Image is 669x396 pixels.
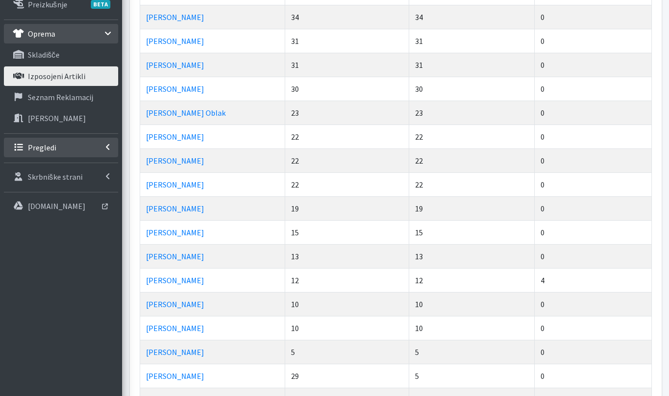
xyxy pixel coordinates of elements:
[535,5,652,29] td: 0
[4,108,118,128] a: [PERSON_NAME]
[409,340,534,364] td: 5
[4,45,118,64] a: skladišče
[285,340,409,364] td: 5
[28,29,55,39] p: Oprema
[409,101,534,125] td: 23
[28,201,85,211] p: [DOMAIN_NAME]
[146,347,204,357] a: [PERSON_NAME]
[4,196,118,216] a: [DOMAIN_NAME]
[4,66,118,86] a: Izposojeni artikli
[146,108,226,118] a: [PERSON_NAME] Oblak
[285,292,409,316] td: 10
[28,92,93,102] p: Seznam reklamacij
[146,60,204,70] a: [PERSON_NAME]
[28,172,83,182] p: Skrbniške strani
[146,36,204,46] a: [PERSON_NAME]
[285,364,409,388] td: 29
[535,244,652,268] td: 0
[535,148,652,172] td: 0
[409,29,534,53] td: 31
[535,101,652,125] td: 0
[285,316,409,340] td: 10
[146,180,204,189] a: [PERSON_NAME]
[535,77,652,101] td: 0
[146,275,204,285] a: [PERSON_NAME]
[285,53,409,77] td: 31
[4,138,118,157] a: Pregledi
[535,268,652,292] td: 4
[535,364,652,388] td: 0
[285,29,409,53] td: 31
[409,244,534,268] td: 13
[409,316,534,340] td: 10
[28,50,60,60] p: skladišče
[409,77,534,101] td: 30
[535,29,652,53] td: 0
[146,12,204,22] a: [PERSON_NAME]
[285,244,409,268] td: 13
[285,220,409,244] td: 15
[285,101,409,125] td: 23
[285,172,409,196] td: 22
[146,204,204,213] a: [PERSON_NAME]
[146,84,204,94] a: [PERSON_NAME]
[146,156,204,166] a: [PERSON_NAME]
[28,113,86,123] p: [PERSON_NAME]
[409,268,534,292] td: 12
[4,24,118,43] a: Oprema
[409,53,534,77] td: 31
[409,148,534,172] td: 22
[285,148,409,172] td: 22
[535,196,652,220] td: 0
[535,125,652,148] td: 0
[535,340,652,364] td: 0
[409,220,534,244] td: 15
[535,220,652,244] td: 0
[409,125,534,148] td: 22
[535,172,652,196] td: 0
[535,316,652,340] td: 0
[409,364,534,388] td: 5
[285,268,409,292] td: 12
[535,53,652,77] td: 0
[4,167,118,187] a: Skrbniške strani
[285,125,409,148] td: 22
[409,172,534,196] td: 22
[409,196,534,220] td: 19
[285,77,409,101] td: 30
[146,371,204,381] a: [PERSON_NAME]
[28,143,56,152] p: Pregledi
[409,5,534,29] td: 34
[146,323,204,333] a: [PERSON_NAME]
[28,71,85,81] p: Izposojeni artikli
[146,251,204,261] a: [PERSON_NAME]
[285,5,409,29] td: 34
[535,292,652,316] td: 0
[146,228,204,237] a: [PERSON_NAME]
[409,292,534,316] td: 10
[285,196,409,220] td: 19
[146,299,204,309] a: [PERSON_NAME]
[4,87,118,107] a: Seznam reklamacij
[146,132,204,142] a: [PERSON_NAME]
